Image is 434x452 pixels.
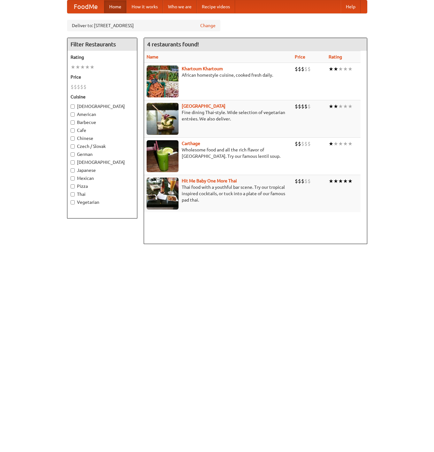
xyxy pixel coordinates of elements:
[304,178,308,185] li: $
[104,0,126,13] a: Home
[338,65,343,73] li: ★
[71,127,134,134] label: Cafe
[147,54,158,59] a: Name
[71,136,75,141] input: Chinese
[71,119,134,126] label: Barbecue
[71,199,134,205] label: Vegetarian
[298,103,301,110] li: $
[71,64,75,71] li: ★
[85,64,90,71] li: ★
[147,65,179,97] img: khartoum.jpg
[147,140,179,172] img: carthage.jpg
[304,65,308,73] li: $
[71,152,75,157] input: German
[329,65,333,73] li: ★
[182,178,237,183] a: Hit Me Baby One More Thai
[200,22,216,29] a: Change
[338,103,343,110] li: ★
[329,54,342,59] a: Rating
[83,83,87,90] li: $
[329,103,333,110] li: ★
[80,64,85,71] li: ★
[308,140,311,147] li: $
[329,140,333,147] li: ★
[71,94,134,100] h5: Cuisine
[295,178,298,185] li: $
[147,41,199,47] ng-pluralize: 4 restaurants found!
[343,140,348,147] li: ★
[301,178,304,185] li: $
[71,160,75,165] input: [DEMOGRAPHIC_DATA]
[67,20,220,31] div: Deliver to: [STREET_ADDRESS]
[147,103,179,135] img: satay.jpg
[71,103,134,110] label: [DEMOGRAPHIC_DATA]
[298,65,301,73] li: $
[126,0,163,13] a: How it works
[348,65,353,73] li: ★
[71,120,75,125] input: Barbecue
[308,178,311,185] li: $
[71,135,134,142] label: Chinese
[67,38,137,51] h4: Filter Restaurants
[308,65,311,73] li: $
[343,103,348,110] li: ★
[295,140,298,147] li: $
[301,65,304,73] li: $
[197,0,235,13] a: Recipe videos
[308,103,311,110] li: $
[298,140,301,147] li: $
[77,83,80,90] li: $
[71,112,75,117] input: American
[71,184,75,188] input: Pizza
[71,111,134,118] label: American
[338,140,343,147] li: ★
[71,159,134,165] label: [DEMOGRAPHIC_DATA]
[147,72,290,78] p: African homestyle cuisine, cooked fresh daily.
[301,103,304,110] li: $
[298,178,301,185] li: $
[71,104,75,109] input: [DEMOGRAPHIC_DATA]
[67,0,104,13] a: FoodMe
[301,140,304,147] li: $
[71,200,75,204] input: Vegetarian
[71,151,134,157] label: German
[71,74,134,80] h5: Price
[147,147,290,159] p: Wholesome food and all the rich flavor of [GEOGRAPHIC_DATA]. Try our famous lentil soup.
[71,144,75,149] input: Czech / Slovak
[71,183,134,189] label: Pizza
[182,103,225,109] a: [GEOGRAPHIC_DATA]
[74,83,77,90] li: $
[71,128,75,133] input: Cafe
[182,141,200,146] a: Carthage
[90,64,95,71] li: ★
[71,175,134,181] label: Mexican
[147,178,179,210] img: babythai.jpg
[329,178,333,185] li: ★
[333,178,338,185] li: ★
[80,83,83,90] li: $
[333,140,338,147] li: ★
[348,140,353,147] li: ★
[343,178,348,185] li: ★
[71,83,74,90] li: $
[71,143,134,149] label: Czech / Slovak
[338,178,343,185] li: ★
[75,64,80,71] li: ★
[182,66,223,71] a: Khartoum Khartoum
[71,176,75,180] input: Mexican
[304,103,308,110] li: $
[304,140,308,147] li: $
[71,54,134,60] h5: Rating
[71,192,75,196] input: Thai
[71,168,75,172] input: Japanese
[295,54,305,59] a: Price
[163,0,197,13] a: Who we are
[71,191,134,197] label: Thai
[295,65,298,73] li: $
[348,103,353,110] li: ★
[71,167,134,173] label: Japanese
[295,103,298,110] li: $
